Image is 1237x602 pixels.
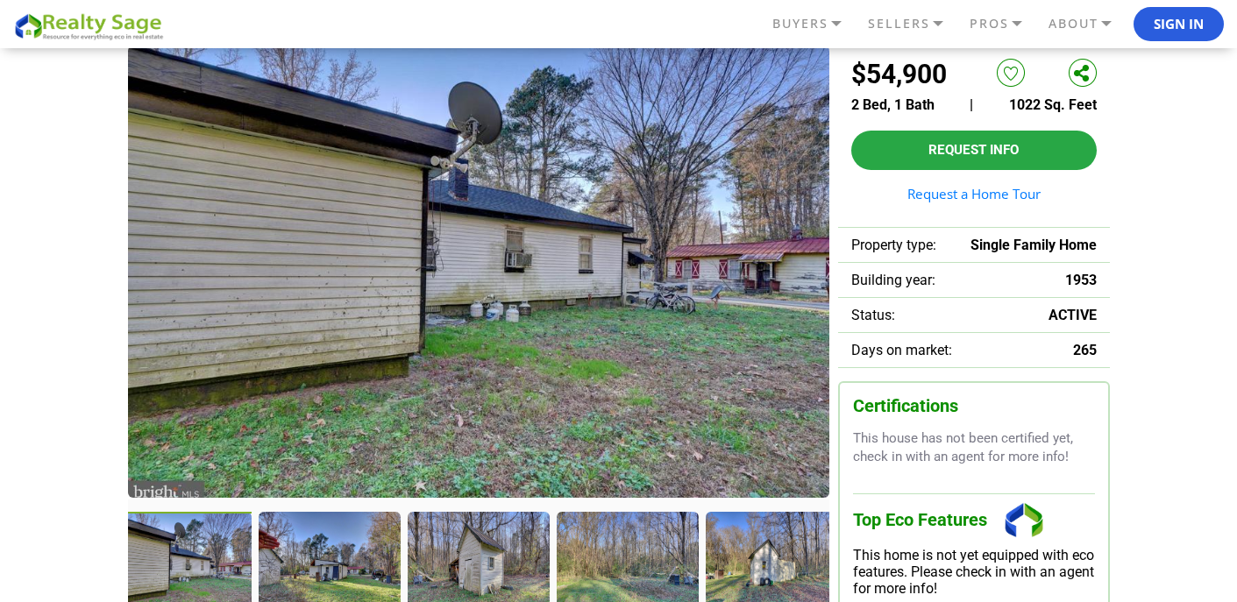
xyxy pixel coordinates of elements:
button: Request Info [851,131,1097,170]
span: ACTIVE [1049,307,1097,323]
span: Property type: [851,237,936,253]
span: Days on market: [851,342,952,358]
img: REALTY SAGE [13,11,171,41]
a: PROS [965,9,1044,39]
p: This house has not been certified yet, check in with an agent for more info! [853,429,1095,467]
a: Request a Home Tour [851,188,1097,201]
span: Single Family Home [970,237,1097,253]
a: BUYERS [768,9,864,39]
span: 2 Bed, 1 Bath [851,96,935,113]
span: 1953 [1065,272,1097,288]
a: ABOUT [1044,9,1134,39]
div: This home is not yet equipped with eco features. Please check in with an agent for more info! [853,547,1095,597]
h3: Certifications [853,396,1095,416]
span: Building year: [851,272,935,288]
h2: $54,900 [851,59,947,89]
span: 1022 Sq. Feet [1009,96,1097,113]
span: | [970,96,973,113]
button: Sign In [1134,7,1224,42]
span: Status: [851,307,895,323]
a: SELLERS [864,9,965,39]
span: 265 [1073,342,1097,358]
h3: Top Eco Features [853,493,1095,547]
